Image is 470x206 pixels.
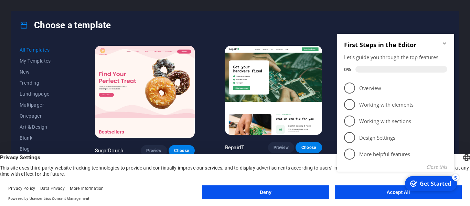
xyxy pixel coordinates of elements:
[20,44,65,55] button: All Templates
[25,91,107,98] p: Working with sections
[20,113,65,119] span: Onepager
[20,58,65,64] span: My Templates
[3,119,120,135] li: More helpful features
[3,53,120,69] li: Overview
[20,143,65,154] button: Blog
[20,91,65,97] span: Landingpage
[85,153,117,161] div: Get Started
[10,39,21,46] span: 0%
[95,46,195,138] img: SugarDough
[25,74,107,82] p: Working with elements
[20,110,65,121] button: Onepager
[174,148,189,153] span: Choose
[3,86,120,102] li: Working with sections
[118,147,125,154] div: 5
[20,99,65,110] button: Multipager
[20,102,65,108] span: Multipager
[71,149,122,164] div: Get Started 5 items remaining, 0% complete
[3,69,120,86] li: Working with elements
[25,107,107,115] p: Design Settings
[25,58,107,65] p: Overview
[20,66,65,77] button: New
[92,137,113,143] button: Close this
[20,146,65,152] span: Blog
[20,47,65,53] span: All Templates
[95,147,123,154] p: SugarDough
[169,145,195,156] button: Choose
[20,88,65,99] button: Landingpage
[268,142,294,153] button: Preview
[20,132,65,143] button: Blank
[3,102,120,119] li: Design Settings
[107,14,113,19] div: Minimize checklist
[274,145,289,150] span: Preview
[141,145,167,156] button: Preview
[225,46,322,135] img: RepairIT
[146,148,161,153] span: Preview
[20,77,65,88] button: Trending
[20,55,65,66] button: My Templates
[20,124,65,130] span: Art & Design
[20,80,65,86] span: Trending
[301,145,316,150] span: Choose
[20,20,111,31] h4: Choose a template
[10,27,113,34] div: Let's guide you through the top features
[225,144,244,151] p: RepairIT
[25,124,107,131] p: More helpful features
[20,121,65,132] button: Art & Design
[20,135,65,141] span: Blank
[10,14,113,22] h2: First Steps in the Editor
[20,69,65,75] span: New
[296,142,322,153] button: Choose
